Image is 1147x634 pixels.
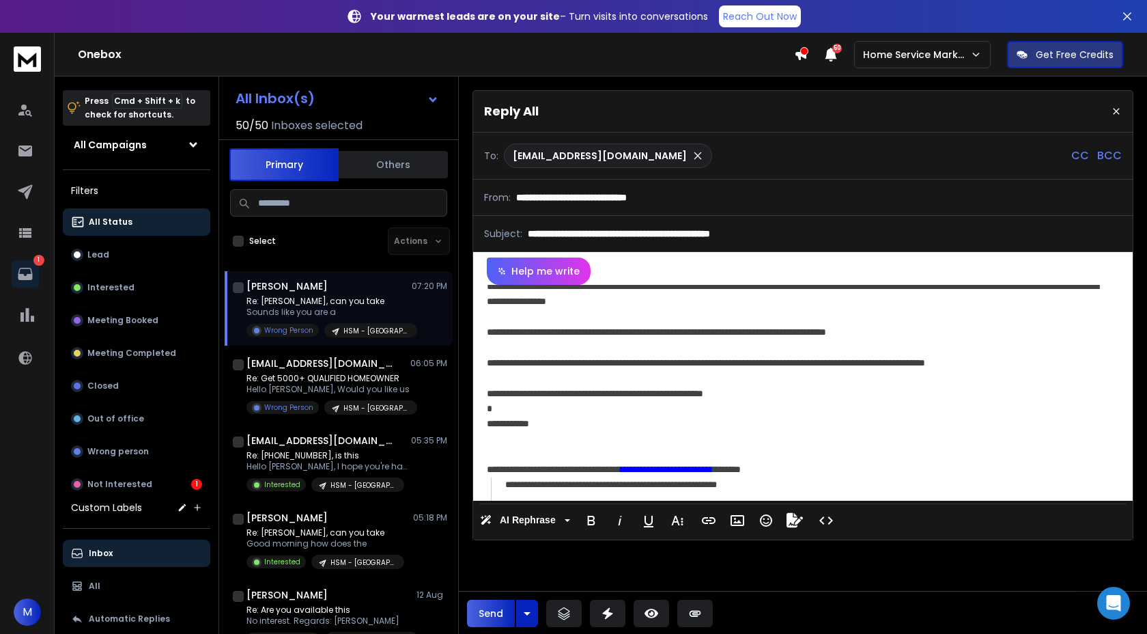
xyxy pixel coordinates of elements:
[63,307,210,334] button: Meeting Booked
[33,255,44,266] p: 1
[719,5,801,27] a: Reach Out Now
[1097,148,1122,164] p: BCC
[236,92,315,105] h1: All Inbox(s)
[246,511,328,525] h1: [PERSON_NAME]
[63,131,210,158] button: All Campaigns
[14,598,41,626] button: M
[484,227,522,240] p: Subject:
[724,507,750,534] button: Insert Image (⌘P)
[87,348,176,359] p: Meeting Completed
[236,118,268,134] span: 50 / 50
[12,260,39,288] a: 1
[832,44,842,53] span: 50
[246,605,410,616] p: Re: Are you available this
[412,281,447,292] p: 07:20 PM
[229,148,339,181] button: Primary
[78,46,794,63] h1: Onebox
[89,581,100,592] p: All
[1071,148,1089,164] p: CC
[249,236,276,247] label: Select
[246,296,410,307] p: Re: [PERSON_NAME], can you take
[863,48,970,61] p: Home Service Marketing
[413,512,447,523] p: 05:18 PM
[63,573,210,600] button: All
[225,85,450,112] button: All Inbox(s)
[63,274,210,301] button: Interested
[14,46,41,72] img: logo
[246,527,404,538] p: Re: [PERSON_NAME], can you take
[1007,41,1123,68] button: Get Free Credits
[1036,48,1114,61] p: Get Free Credits
[813,507,839,534] button: Code View
[513,149,687,163] p: [EMAIL_ADDRESS][DOMAIN_NAME]
[246,357,397,370] h1: [EMAIL_ADDRESS][DOMAIN_NAME]
[416,590,447,601] p: 12 Aug
[89,548,113,559] p: Inbox
[723,10,797,23] p: Reach Out Now
[467,600,515,627] button: Send
[696,507,722,534] button: Insert Link (⌘K)
[246,450,410,461] p: Re: [PHONE_NUMBER], is this
[63,181,210,200] h3: Filters
[264,480,300,490] p: Interested
[246,307,410,318] p: Sounds like you are a
[410,358,447,369] p: 06:05 PM
[607,507,633,534] button: Italic (⌘I)
[664,507,690,534] button: More Text
[343,403,409,413] p: HSM - [GEOGRAPHIC_DATA] - Painting - Leads List - [DATE]
[339,150,448,180] button: Others
[1097,587,1130,620] div: Open Intercom Messenger
[246,538,404,549] p: Good morning how does the
[264,402,313,413] p: Wrong Person
[63,340,210,367] button: Meeting Completed
[112,93,182,109] span: Cmd + Shift + k
[191,479,202,490] div: 1
[578,507,604,534] button: Bold (⌘B)
[411,435,447,446] p: 05:35 PM
[246,616,410,626] p: No interest. Regards: [PERSON_NAME]
[74,138,147,152] h1: All Campaigns
[87,315,158,326] p: Meeting Booked
[87,381,119,391] p: Closed
[484,102,539,121] p: Reply All
[87,282,134,293] p: Interested
[63,540,210,567] button: Inbox
[330,557,396,568] p: HSM - [GEOGRAPHIC_DATA] - Painting - Leads List - [DATE]
[371,10,708,23] p: – Turn visits into conversations
[264,557,300,567] p: Interested
[264,325,313,335] p: Wrong Person
[87,446,149,457] p: Wrong person
[477,507,573,534] button: AI Rephrase
[87,413,144,424] p: Out of office
[343,326,409,336] p: HSM - [GEOGRAPHIC_DATA] - Painting - Leads List - [DATE]
[71,501,142,514] h3: Custom Labels
[63,208,210,236] button: All Status
[63,372,210,400] button: Closed
[89,217,132,228] p: All Status
[484,191,511,204] p: From:
[246,384,410,395] p: Hello [PERSON_NAME], Would you like us
[371,10,560,23] strong: Your warmest leads are on your site
[246,279,328,293] h1: [PERSON_NAME]
[87,249,109,260] p: Lead
[63,405,210,432] button: Out of office
[246,373,410,384] p: Re: Get 5000+ QUALIFIED HOMEOWNER
[753,507,779,534] button: Emoticons
[63,241,210,268] button: Lead
[87,479,152,490] p: Not Interested
[63,471,210,498] button: Not Interested1
[246,434,397,447] h1: [EMAIL_ADDRESS][DOMAIN_NAME]
[497,514,558,526] span: AI Rephrase
[89,614,170,624] p: Automatic Replies
[246,588,328,602] h1: [PERSON_NAME]
[487,258,591,285] button: Help me write
[63,605,210,633] button: Automatic Replies
[85,94,195,122] p: Press to check for shortcuts.
[271,118,363,134] h3: Inboxes selected
[63,438,210,465] button: Wrong person
[484,149,498,163] p: To:
[330,480,396,491] p: HSM - [GEOGRAPHIC_DATA] - Painting - AI Calling Angle - [DATE]
[782,507,808,534] button: Signature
